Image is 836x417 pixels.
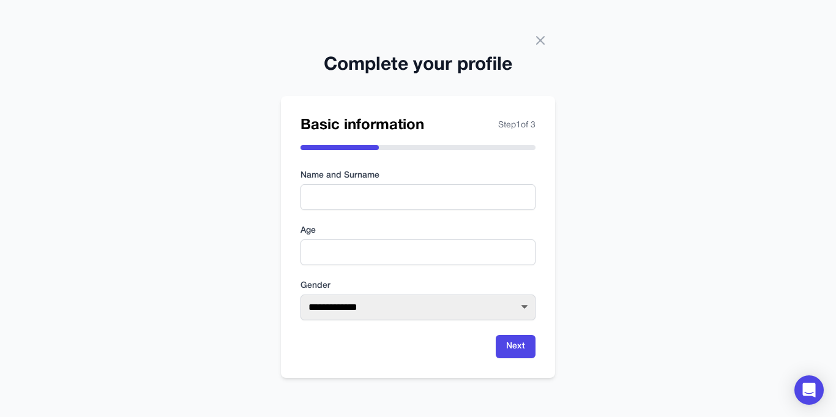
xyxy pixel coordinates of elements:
span: Step 1 of 3 [498,119,536,132]
div: Open Intercom Messenger [794,375,824,405]
button: Next [496,335,536,358]
label: Gender [300,280,536,292]
h2: Basic information [300,116,424,135]
label: Age [300,225,536,237]
label: Name and Surname [300,170,536,182]
h2: Complete your profile [281,54,555,77]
